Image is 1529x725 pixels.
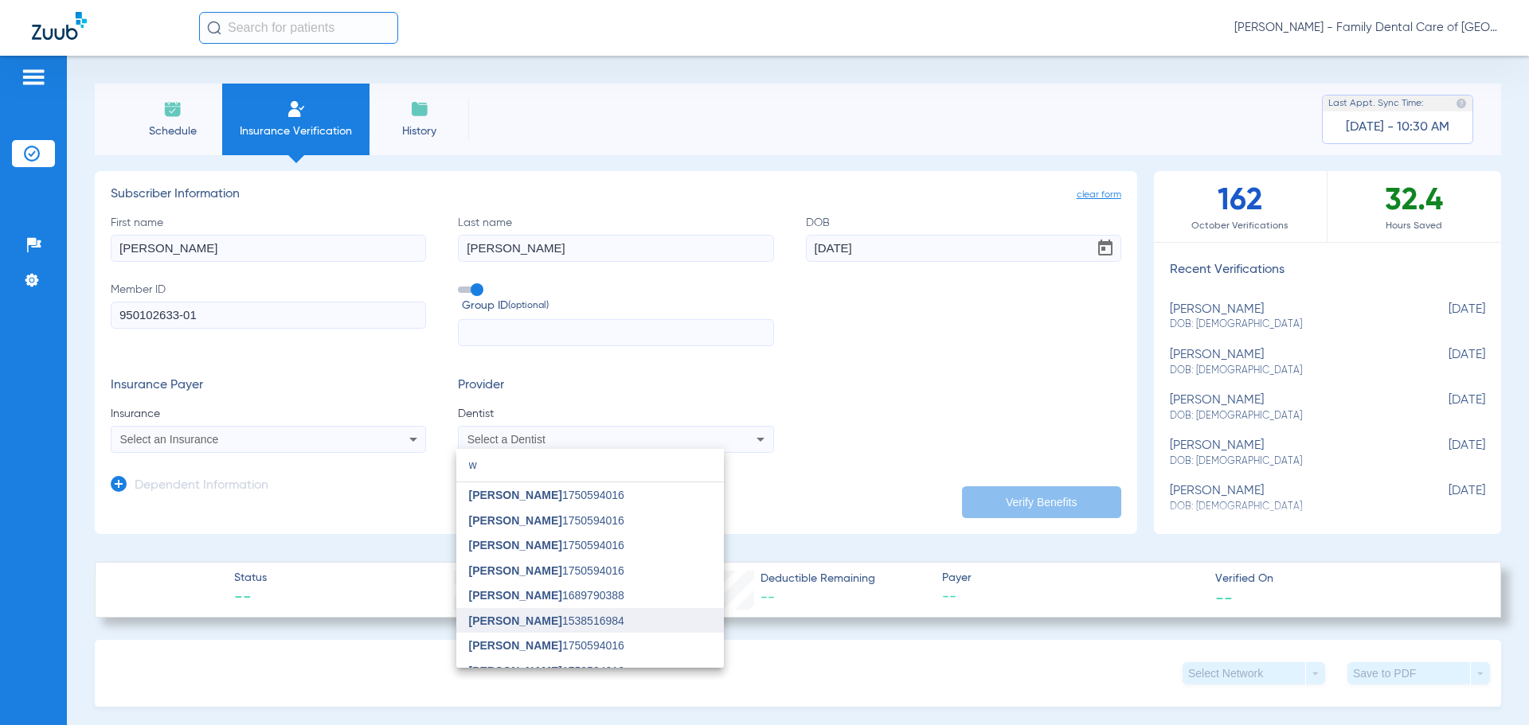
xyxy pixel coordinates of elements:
span: [PERSON_NAME] [469,665,562,677]
span: [PERSON_NAME] [469,639,562,652]
input: dropdown search [456,449,724,481]
span: 1750594016 [469,565,624,576]
span: [PERSON_NAME] [469,489,562,501]
span: 1750594016 [469,665,624,676]
span: 1750594016 [469,540,624,551]
span: 1750594016 [469,489,624,501]
span: [PERSON_NAME] [469,614,562,627]
span: [PERSON_NAME] [469,589,562,602]
span: [PERSON_NAME] [469,539,562,552]
span: 1750594016 [469,640,624,651]
span: [PERSON_NAME] [469,514,562,527]
span: 1689790388 [469,590,624,601]
span: [PERSON_NAME] [469,564,562,577]
span: 1750594016 [469,515,624,526]
span: 1538516984 [469,615,624,626]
